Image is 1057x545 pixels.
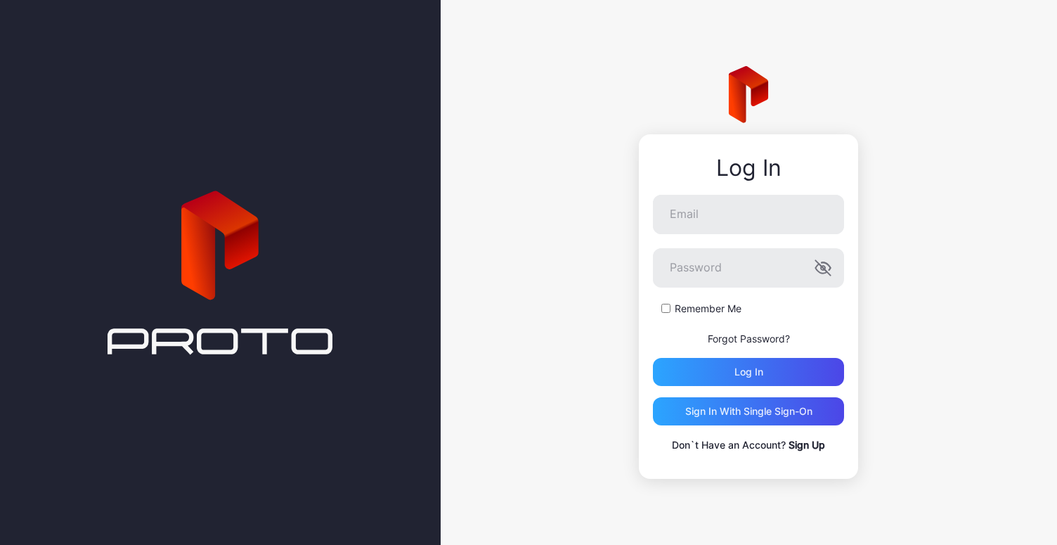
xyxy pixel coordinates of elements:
[734,366,763,378] div: Log in
[653,248,844,288] input: Password
[789,439,825,451] a: Sign Up
[653,397,844,425] button: Sign in With Single Sign-On
[815,259,831,276] button: Password
[653,195,844,234] input: Email
[653,437,844,454] p: Don`t Have an Account?
[708,333,790,345] a: Forgot Password?
[653,155,844,181] div: Log In
[653,358,844,386] button: Log in
[685,406,812,417] div: Sign in With Single Sign-On
[675,302,741,316] label: Remember Me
